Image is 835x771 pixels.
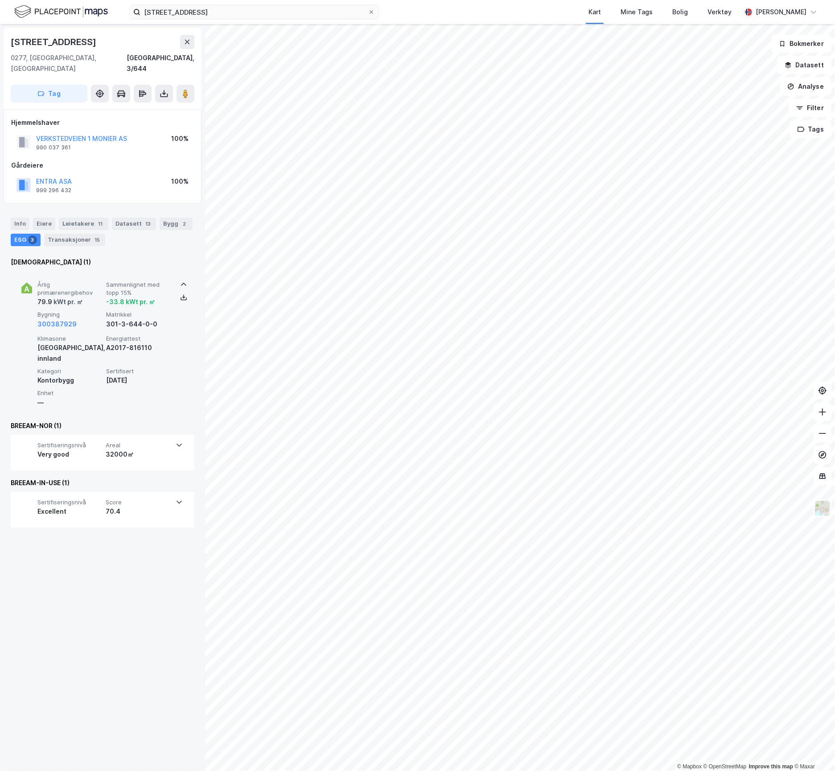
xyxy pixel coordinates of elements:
[160,218,193,230] div: Bygg
[790,120,831,138] button: Tags
[37,506,102,517] div: Excellent
[106,281,171,297] span: Sammenlignet med topp 15%
[36,144,71,151] div: 990 037 361
[37,281,103,297] span: Årlig primærenergibehov
[37,311,103,318] span: Bygning
[37,499,102,506] span: Sertifiseringsnivå
[11,117,194,128] div: Hjemmelshaver
[14,4,108,20] img: logo.f888ab2527a4732fd821a326f86c7f29.svg
[37,367,103,375] span: Kategori
[106,297,155,307] div: -33.8 kWt pr. ㎡
[756,7,806,17] div: [PERSON_NAME]
[707,7,732,17] div: Verktøy
[106,441,170,449] span: Areal
[52,297,83,307] div: kWt pr. ㎡
[790,728,835,771] div: Kontrollprogram for chat
[703,763,747,770] a: OpenStreetMap
[771,35,831,53] button: Bokmerker
[59,218,108,230] div: Leietakere
[28,235,37,244] div: 3
[180,219,189,228] div: 2
[11,421,194,431] div: BREEAM-NOR (1)
[171,133,189,144] div: 100%
[106,499,170,506] span: Score
[37,397,103,408] div: —
[106,335,171,342] span: Energiattest
[11,218,29,230] div: Info
[106,319,171,330] div: 301-3-644-0-0
[112,218,156,230] div: Datasett
[621,7,653,17] div: Mine Tags
[93,235,102,244] div: 15
[171,176,189,187] div: 100%
[11,160,194,171] div: Gårdeiere
[749,763,793,770] a: Improve this map
[33,218,55,230] div: Eiere
[588,7,601,17] div: Kart
[37,297,83,307] div: 79.9
[37,375,103,386] div: Kontorbygg
[11,257,194,268] div: [DEMOGRAPHIC_DATA] (1)
[11,234,41,246] div: ESG
[106,449,170,460] div: 32000㎡
[790,728,835,771] iframe: Chat Widget
[789,99,831,117] button: Filter
[140,5,368,19] input: Søk på adresse, matrikkel, gårdeiere, leietakere eller personer
[144,219,152,228] div: 13
[96,219,105,228] div: 11
[677,763,702,770] a: Mapbox
[106,367,171,375] span: Sertifisert
[780,78,831,95] button: Analyse
[11,53,127,74] div: 0277, [GEOGRAPHIC_DATA], [GEOGRAPHIC_DATA]
[777,56,831,74] button: Datasett
[37,441,102,449] span: Sertifiseringsnivå
[106,342,171,353] div: A2017-816110
[44,234,105,246] div: Transaksjoner
[11,35,98,49] div: [STREET_ADDRESS]
[36,187,71,194] div: 999 296 432
[11,478,194,488] div: BREEAM-IN-USE (1)
[672,7,688,17] div: Bolig
[814,500,831,517] img: Z
[37,449,102,460] div: Very good
[37,335,103,342] span: Klimasone
[127,53,194,74] div: [GEOGRAPHIC_DATA], 3/644
[106,506,170,517] div: 70.4
[106,375,171,386] div: [DATE]
[37,319,77,330] button: 300387929
[37,389,103,397] span: Enhet
[37,342,103,364] div: [GEOGRAPHIC_DATA], innland
[106,311,171,318] span: Matrikkel
[11,85,87,103] button: Tag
